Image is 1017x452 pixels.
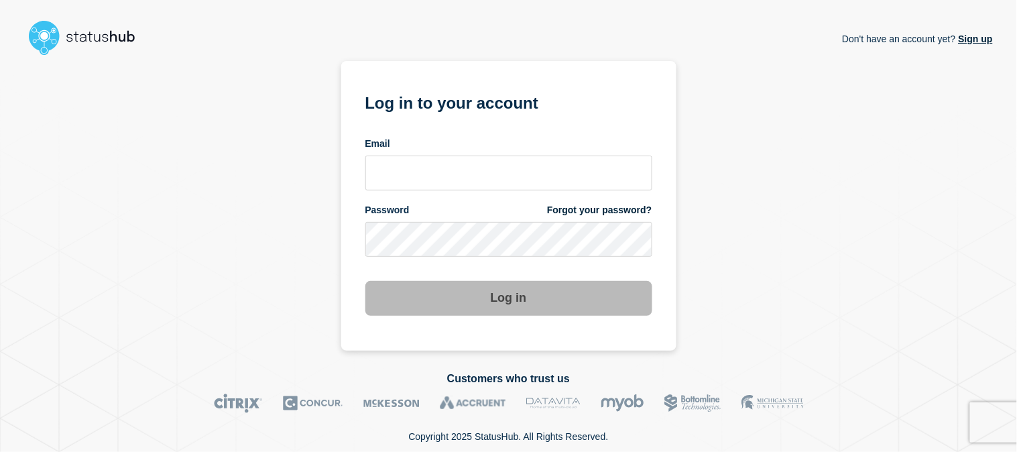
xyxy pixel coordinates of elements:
[408,431,608,442] p: Copyright 2025 StatusHub. All Rights Reserved.
[283,394,343,413] img: Concur logo
[24,16,152,59] img: StatusHub logo
[365,204,410,217] span: Password
[956,34,993,44] a: Sign up
[365,281,652,316] button: Log in
[547,204,652,217] a: Forgot your password?
[365,137,390,150] span: Email
[526,394,581,413] img: DataVita logo
[24,373,993,385] h2: Customers who trust us
[842,23,993,55] p: Don't have an account yet?
[601,394,644,413] img: myob logo
[664,394,721,413] img: Bottomline logo
[363,394,420,413] img: McKesson logo
[365,222,652,257] input: password input
[365,156,652,190] input: email input
[365,89,652,114] h1: Log in to your account
[214,394,263,413] img: Citrix logo
[741,394,804,413] img: MSU logo
[440,394,506,413] img: Accruent logo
